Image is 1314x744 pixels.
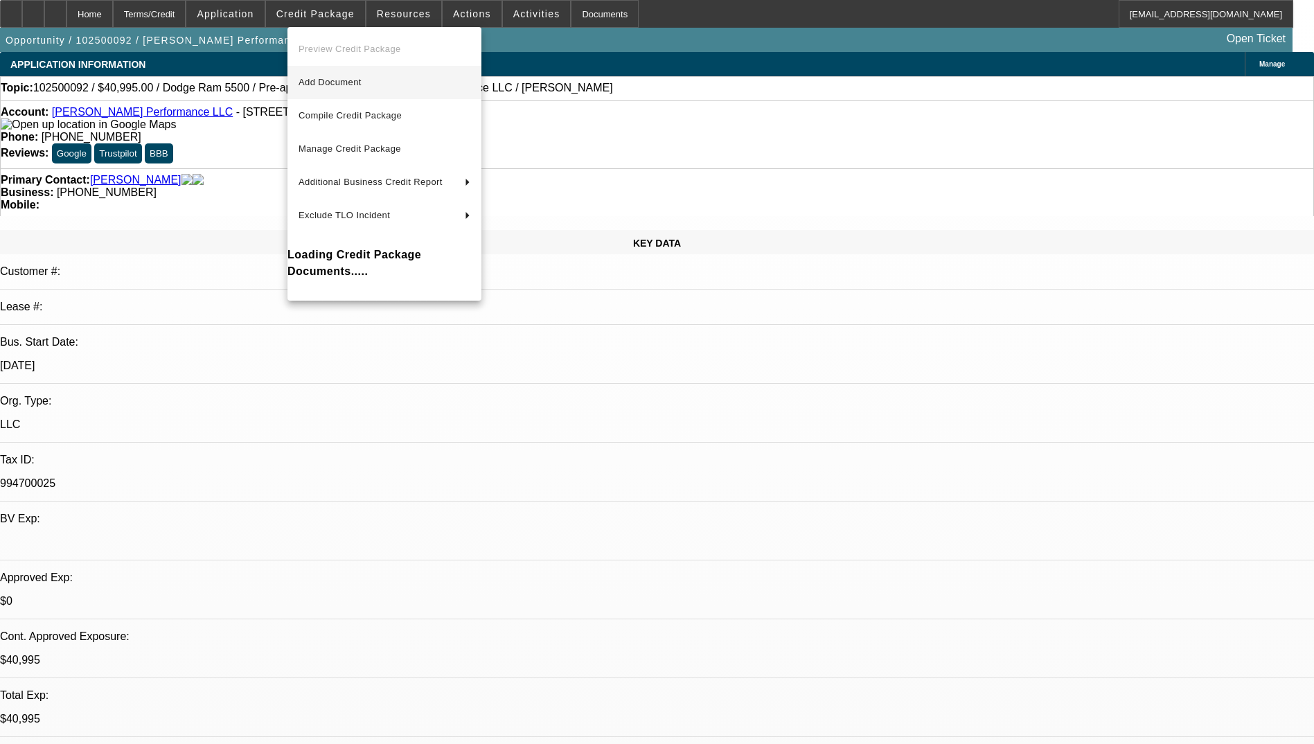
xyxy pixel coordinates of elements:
[299,110,402,121] span: Compile Credit Package
[299,143,401,154] span: Manage Credit Package
[299,77,362,87] span: Add Document
[299,177,443,187] span: Additional Business Credit Report
[299,210,390,220] span: Exclude TLO Incident
[287,247,481,280] h4: Loading Credit Package Documents.....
